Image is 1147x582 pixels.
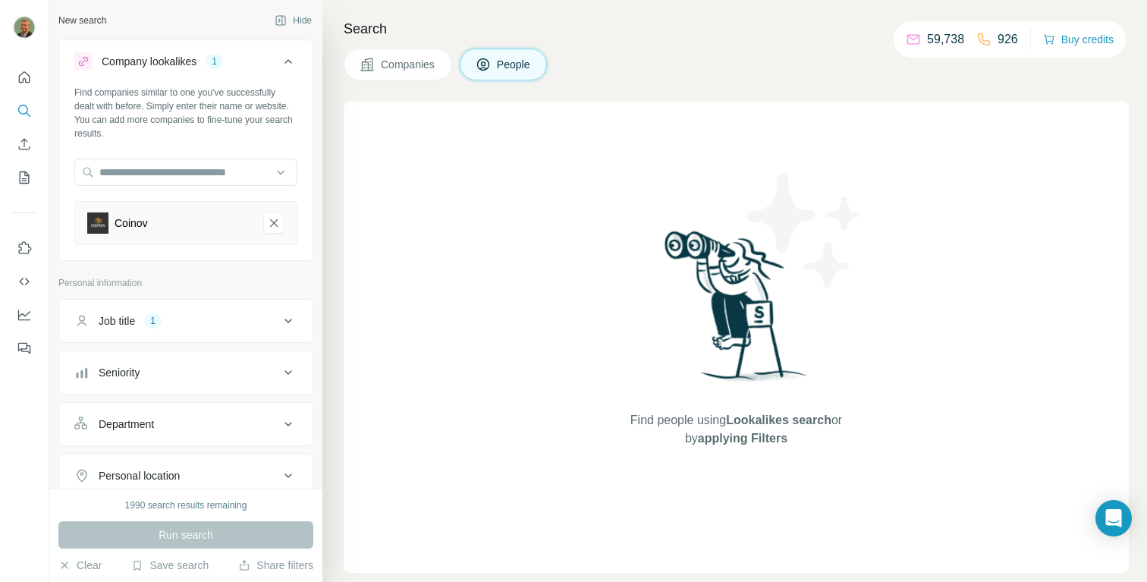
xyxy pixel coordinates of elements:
button: Search [12,97,36,124]
div: 1990 search results remaining [125,499,247,512]
p: 926 [998,30,1018,49]
h4: Search [344,18,1129,39]
div: Find companies similar to one you've successfully dealt with before. Simply enter their name or w... [74,86,297,140]
button: Hide [264,9,322,32]
button: Share filters [238,558,313,573]
div: Open Intercom Messenger [1095,500,1132,536]
img: Surfe Illustration - Woman searching with binoculars [658,227,815,396]
div: New search [58,14,106,27]
div: 1 [144,314,162,328]
div: 1 [206,55,223,68]
span: Find people using or by [614,411,857,448]
button: Dashboard [12,301,36,329]
img: Avatar [12,15,36,39]
button: Use Surfe API [12,268,36,295]
button: Buy credits [1043,29,1114,50]
button: Feedback [12,335,36,362]
span: Companies [381,57,436,72]
button: Clear [58,558,102,573]
button: Coinov-remove-button [263,212,284,234]
button: Company lookalikes1 [59,43,313,86]
button: Enrich CSV [12,131,36,158]
button: Personal location [59,458,313,494]
span: Lookalikes search [726,414,831,426]
span: People [497,57,532,72]
button: Job title1 [59,303,313,339]
div: Job title [99,313,135,329]
img: Surfe Illustration - Stars [737,162,873,299]
button: Save search [131,558,209,573]
div: Coinov [115,215,148,231]
img: Coinov-logo [87,212,108,234]
p: 59,738 [927,30,964,49]
button: My lists [12,164,36,191]
div: Personal location [99,468,180,483]
div: Seniority [99,365,140,380]
p: Personal information [58,276,313,290]
button: Department [59,406,313,442]
span: applying Filters [698,432,787,445]
button: Quick start [12,64,36,91]
button: Seniority [59,354,313,391]
button: Use Surfe on LinkedIn [12,234,36,262]
div: Department [99,417,154,432]
div: Company lookalikes [102,54,196,69]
